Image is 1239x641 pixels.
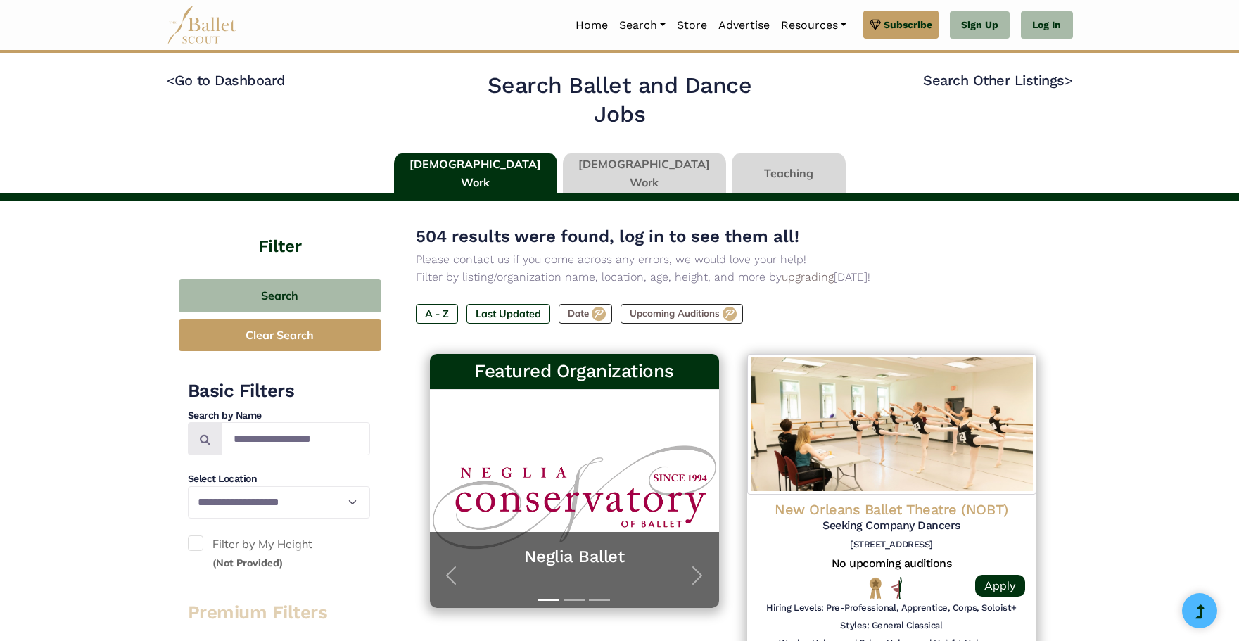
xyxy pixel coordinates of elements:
a: Sign Up [950,11,1010,39]
label: Last Updated [466,304,550,324]
h4: Select Location [188,472,370,486]
h6: Styles: General Classical [840,620,942,632]
button: Slide 1 [538,592,559,608]
li: [DEMOGRAPHIC_DATA] Work [560,153,729,194]
img: National [867,577,884,599]
a: Apply [975,575,1025,597]
span: Subscribe [884,17,932,32]
a: Search [614,11,671,40]
small: (Not Provided) [212,557,283,569]
h4: Filter [167,201,393,258]
h3: Premium Filters [188,601,370,625]
a: Search Other Listings> [923,72,1072,89]
a: Home [570,11,614,40]
label: Date [559,304,612,324]
a: Resources [775,11,852,40]
h5: No upcoming auditions [758,557,1025,571]
h3: Basic Filters [188,379,370,403]
button: Slide 2 [564,592,585,608]
a: Store [671,11,713,40]
li: [DEMOGRAPHIC_DATA] Work [391,153,560,194]
input: Search by names... [222,422,370,455]
h5: Seeking Company Dancers [758,519,1025,533]
h6: [STREET_ADDRESS] [758,539,1025,551]
label: Upcoming Auditions [621,304,743,324]
a: upgrading [782,270,834,284]
code: < [167,71,175,89]
code: > [1065,71,1073,89]
p: Filter by listing/organization name, location, age, height, and more by [DATE]! [416,268,1050,286]
h2: Search Ballet and Dance Jobs [461,71,778,129]
a: Neglia Ballet [444,546,705,568]
h3: Featured Organizations [441,360,708,383]
a: Subscribe [863,11,939,39]
img: gem.svg [870,17,881,32]
p: Please contact us if you come across any errors, we would love your help! [416,250,1050,269]
img: Logo [747,354,1036,495]
label: A - Z [416,304,458,324]
img: All [891,577,902,599]
h6: Hiring Levels: Pre-Professional, Apprentice, Corps, Soloist+ [766,602,1016,614]
label: Filter by My Height [188,535,370,571]
h4: Search by Name [188,409,370,423]
a: Log In [1021,11,1072,39]
a: <Go to Dashboard [167,72,286,89]
h4: New Orleans Ballet Theatre (NOBT) [758,500,1025,519]
button: Slide 3 [589,592,610,608]
span: 504 results were found, log in to see them all! [416,227,799,246]
li: Teaching [729,153,849,194]
button: Search [179,279,381,312]
a: Advertise [713,11,775,40]
button: Clear Search [179,319,381,351]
